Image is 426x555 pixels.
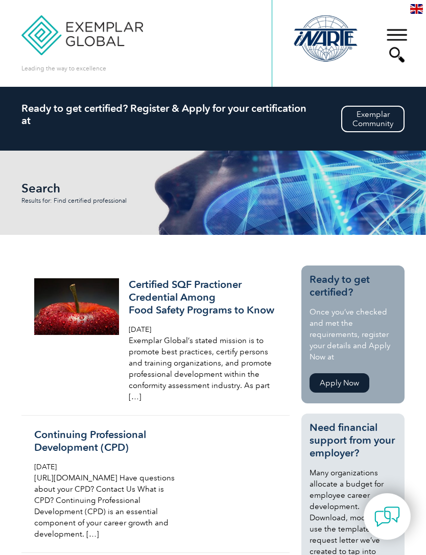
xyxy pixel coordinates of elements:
h3: Ready to get certified? [310,273,396,299]
p: [URL][DOMAIN_NAME] Have questions about your CPD? Contact Us What is CPD? Continuing Professional... [34,472,180,540]
h1: Search [21,181,175,195]
p: Leading the way to excellence [21,63,106,74]
img: apple-8591539_1280-300x200.jpg [34,278,119,335]
h2: Ready to get certified? Register & Apply for your certification at [21,102,405,127]
p: Results for: Find certified professional [21,197,164,204]
img: contact-chat.png [374,504,400,529]
p: Once you’ve checked and met the requirements, register your details and Apply Now at [310,306,396,363]
h3: Continuing Professional Development (CPD) [34,428,180,454]
img: en [410,4,423,14]
a: Continuing Professional Development (CPD) [DATE] [URL][DOMAIN_NAME] Have questions about your CPD... [21,416,290,553]
h3: Certified SQF Practioner Credential Among Food Safety Programs to Know [129,278,274,317]
span: [DATE] [34,463,57,471]
a: Certified SQF Practioner Credential AmongFood Safety Programs to Know [DATE] Exemplar Global’s st... [21,266,290,416]
a: ExemplarCommunity [341,106,405,132]
span: [DATE] [129,325,151,334]
a: Apply Now [310,373,369,393]
p: Exemplar Global’s stated mission is to promote best practices, certify persons and training organ... [129,335,274,402]
h3: Need financial support from your employer? [310,421,396,460]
